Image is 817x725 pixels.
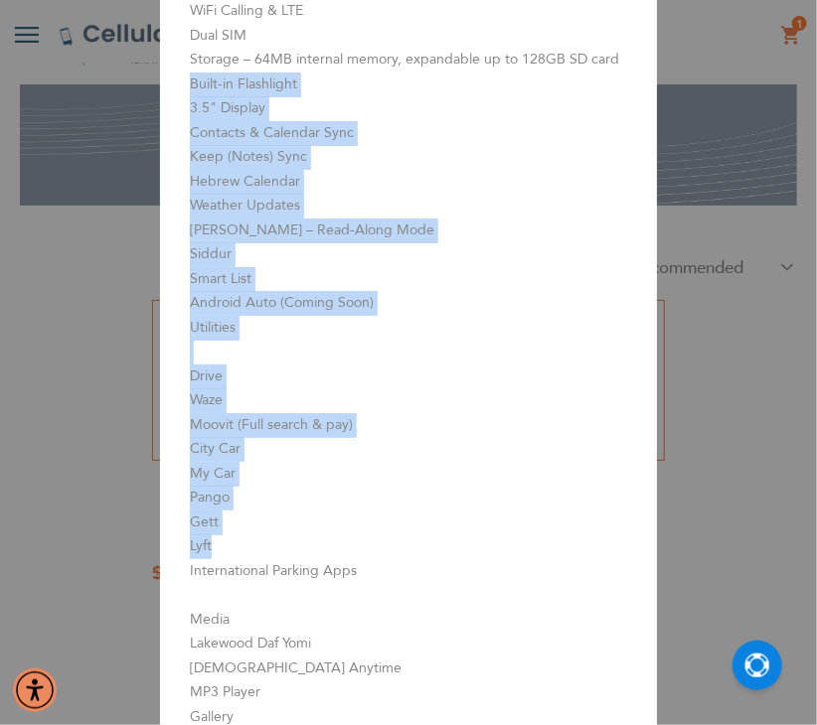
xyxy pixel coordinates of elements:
[13,668,57,712] div: Accessibility Menu
[190,510,627,535] li: Gett
[190,364,627,584] ul: Drive
[190,559,627,584] li: International Parking Apps
[190,194,627,218] li: Weather Updates
[190,413,627,438] li: Moovit (Full search & pay)
[190,24,627,49] li: Dual SIM
[190,534,627,559] li: Lyft
[190,462,627,487] li: My Car
[190,242,627,267] li: Siddur
[190,486,627,510] li: Pango
[190,437,627,462] li: City Car
[190,388,627,413] li: Waze
[190,316,627,341] li: Utilities
[190,48,627,72] li: Storage – 64MB internal memory, expandable up to 128GB SD card
[190,218,627,243] li: [PERSON_NAME] – Read-Along Mode
[190,267,627,292] li: Smart List
[190,121,627,146] li: Contacts & Calendar Sync
[190,680,627,705] li: MP3 Player
[190,145,627,170] li: Keep (Notes) Sync
[190,632,627,656] li: Lakewood Daf Yomi
[190,291,627,316] li: Android Auto (Coming Soon)
[190,656,627,681] li: [DEMOGRAPHIC_DATA] Anytime
[190,72,627,97] li: Built-in Flashlight
[190,170,627,195] li: Hebrew Calendar
[190,96,627,121] li: 3.5" Display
